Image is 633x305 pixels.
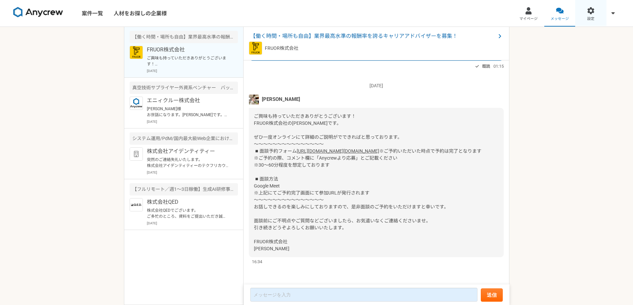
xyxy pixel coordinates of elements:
[493,63,504,69] span: 01:15
[519,16,538,22] span: マイページ
[147,221,238,226] p: [DATE]
[147,157,229,169] p: 突然のご連絡失礼いたします。 株式会社アイデンティティーのテクフリカウンセラーと申します。 この度は[PERSON_NAME]にぜひご紹介したい案件があり、ご連絡を差し上げました。もしご興味を持...
[249,82,504,89] p: [DATE]
[147,106,229,118] p: [PERSON_NAME]様 お世話になります。[PERSON_NAME]です。 返信が遅くなり申し訳ございません。 必須スキルについて回答いたします。 ・事業会社でのバックオフィスのご経験（総...
[130,97,143,110] img: logo_text_blue_01.png
[250,32,496,40] span: 【働く時間・場所も自由】業界最高水準の報酬率を誇るキャリアアドバイザーを募集！
[262,96,300,103] span: [PERSON_NAME]
[147,97,229,105] p: エニィクルー株式会社
[147,198,229,206] p: 株式会社QED
[147,170,238,175] p: [DATE]
[587,16,594,22] span: 設定
[249,41,262,55] img: FRUOR%E3%83%AD%E3%82%B3%E3%82%99.png
[130,183,238,195] div: 【フルリモート／週1～3日稼働】生成AI研修事業 制作・運営アシスタント
[147,46,229,54] p: FRUOR株式会社
[130,46,143,59] img: FRUOR%E3%83%AD%E3%82%B3%E3%82%99.png
[249,95,259,105] img: unnamed.jpg
[147,207,229,219] p: 株式会社QEDでございます。 ご多忙のところ、資料をご提出いただき誠にありがとうございます。 ご提出いただいたスライド資料についてですが、生成AI（Genspark）を用いて作成されたものである...
[551,16,569,22] span: メッセージ
[254,114,402,154] span: ご興味も持っていただきありがとうございます！ FRUOR株式会社の[PERSON_NAME]です。 ぜひ一度オンラインにて詳細のご説明がでできればと思っております。 〜〜〜〜〜〜〜〜〜〜〜〜〜〜...
[252,259,262,265] span: 16:34
[130,31,238,43] div: 【働く時間・場所も自由】業界最高水準の報酬率を誇るキャリアアドバイザーを募集！
[130,82,238,94] div: 真空技術サプライヤー外資系ベンチャー バックオフィス業務
[130,198,143,211] img: %E9%9B%BB%E5%AD%90%E5%8D%B0%E9%91%91.png
[130,147,143,161] img: default_org_logo-42cde973f59100197ec2c8e796e4974ac8490bb5b08a0eb061ff975e4574aa76.png
[147,147,229,155] p: 株式会社アイデンティティー
[13,7,63,18] img: 8DqYSo04kwAAAAASUVORK5CYII=
[147,68,238,73] p: [DATE]
[147,55,229,67] p: ご興味も持っていただきありがとうございます！ FRUOR株式会社の[PERSON_NAME]です。 ぜひ一度オンラインにて詳細のご説明がでできればと思っております。 〜〜〜〜〜〜〜〜〜〜〜〜〜〜...
[482,62,490,70] span: 既読
[147,119,238,124] p: [DATE]
[265,45,298,52] p: FRUOR株式会社
[297,148,379,154] a: [URL][DOMAIN_NAME][DOMAIN_NAME]
[481,288,503,302] button: 送信
[254,148,481,251] span: ※ご予約いただいた時点で予約は完了となります ※ご予約の際、コメント欄に「Anycrewより応募」とご記載ください ※30〜60分程度を想定しております ◾️面談方法 Google Meet ※...
[130,132,238,145] div: システム運用/PdM/国内最大級Web企業におけるモバイル事業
